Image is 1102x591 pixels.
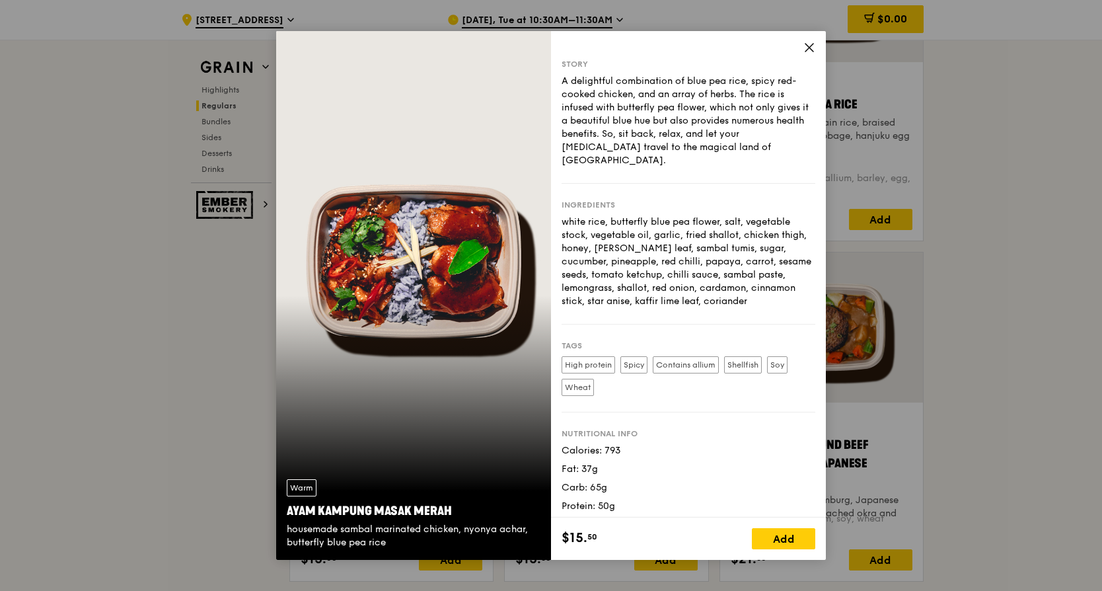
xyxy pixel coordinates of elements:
div: white rice, butterfly blue pea flower, salt, vegetable stock, vegetable oil, garlic, fried shallo... [562,216,815,308]
label: Wheat [562,379,594,396]
span: $15. [562,528,587,548]
label: Shellfish [724,356,762,374]
div: housemade sambal marinated chicken, nyonya achar, butterfly blue pea rice [287,523,540,549]
div: Ayam Kampung Masak Merah [287,502,540,520]
div: Protein: 50g [562,500,815,513]
div: Warm [287,479,316,496]
div: Ingredients [562,200,815,210]
label: High protein [562,356,615,374]
div: Fat: 37g [562,463,815,476]
div: Story [562,59,815,69]
div: A delightful combination of blue pea rice, spicy red-cooked chicken, and an array of herbs. The r... [562,75,815,167]
div: Tags [562,340,815,351]
div: Calories: 793 [562,444,815,457]
div: Nutritional info [562,428,815,439]
span: 50 [587,532,597,542]
div: Carb: 65g [562,481,815,494]
div: Add [752,528,815,549]
label: Soy [767,356,788,374]
label: Spicy [620,356,647,374]
label: Contains allium [653,356,719,374]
